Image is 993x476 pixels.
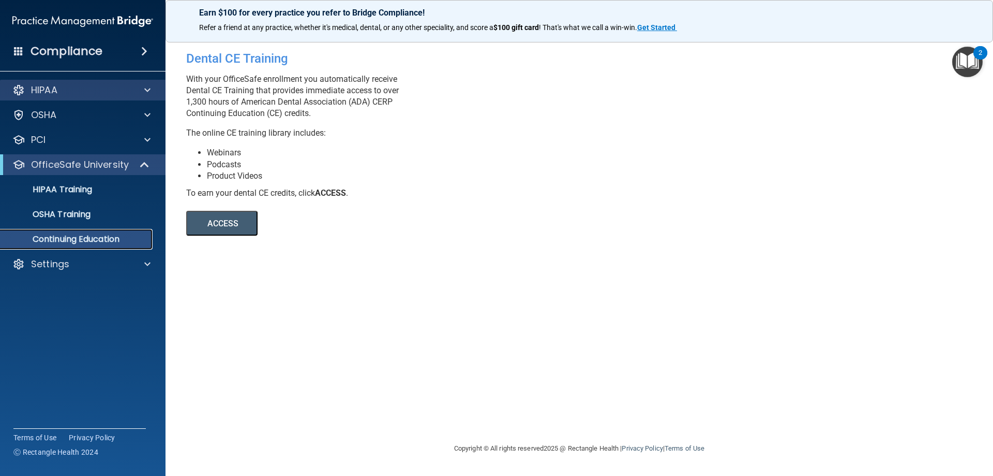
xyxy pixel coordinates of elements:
span: ! That's what we call a win-win. [539,23,637,32]
p: OSHA Training [7,209,91,220]
span: Refer a friend at any practice, whether it's medical, dental, or any other speciality, and score a [199,23,493,32]
a: Privacy Policy [69,432,115,443]
li: Product Videos [207,170,564,182]
a: Terms of Use [13,432,56,443]
p: Continuing Education [7,234,148,244]
b: ACCESS [315,188,346,198]
div: Dental CE Training [186,44,564,74]
img: PMB logo [12,11,153,32]
a: Settings [12,258,151,270]
strong: $100 gift card [493,23,539,32]
div: To earn your dental CE credits, click . [186,187,564,199]
span: Ⓒ Rectangle Health 2024 [13,447,98,457]
a: Get Started [637,23,677,32]
li: Podcasts [207,159,564,170]
a: HIPAA [12,84,151,96]
a: Terms of Use [665,444,704,452]
p: OfficeSafe University [31,158,129,171]
p: The online CE training library includes: [186,127,564,139]
button: Open Resource Center, 2 new notifications [952,47,983,77]
li: Webinars [207,147,564,158]
p: HIPAA Training [7,184,92,195]
p: HIPAA [31,84,57,96]
button: ACCESS [186,211,258,236]
a: PCI [12,134,151,146]
a: ACCESS [186,220,469,228]
h4: Compliance [31,44,102,59]
p: Settings [31,258,69,270]
p: PCI [31,134,46,146]
a: OfficeSafe University [12,158,150,171]
a: OSHA [12,109,151,121]
strong: Get Started [637,23,675,32]
div: Copyright © All rights reserved 2025 @ Rectangle Health | | [390,432,768,465]
div: 2 [979,53,982,66]
p: With your OfficeSafe enrollment you automatically receive Dental CE Training that provides immedi... [186,74,564,119]
p: Earn $100 for every practice you refer to Bridge Compliance! [199,8,959,18]
a: Privacy Policy [622,444,663,452]
p: OSHA [31,109,57,121]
